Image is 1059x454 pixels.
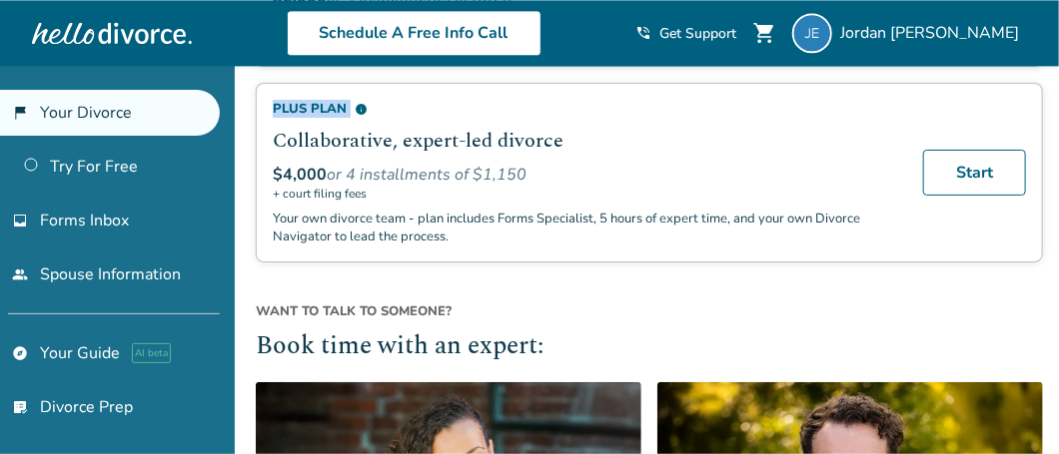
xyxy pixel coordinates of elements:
p: Your own divorce team - plan includes Forms Specialist, 5 hours of expert time, and your own Divo... [273,210,899,245]
span: + court filing fees [273,186,899,202]
span: AI beta [132,343,171,363]
span: info [355,103,368,116]
span: Get Support [659,24,736,43]
span: Jordan [PERSON_NAME] [840,22,1027,44]
h2: Book time with an expert: [256,328,1043,366]
span: explore [12,345,28,361]
span: inbox [12,213,28,228]
h2: Collaborative, expert-led divorce [273,126,899,156]
span: Forms Inbox [40,210,129,231]
span: Want to talk to someone? [256,302,1043,320]
div: or 4 installments of $1,150 [273,164,899,186]
a: phone_in_talkGet Support [635,24,736,43]
a: Schedule A Free Info Call [287,10,541,56]
span: $4,000 [273,164,327,186]
div: Plus Plan [273,100,899,118]
span: list_alt_check [12,399,28,415]
iframe: Chat Widget [959,358,1059,454]
span: flag_2 [12,105,28,121]
img: jordan_evans@legaleaseplan.com [792,13,832,53]
span: shopping_cart [752,21,776,45]
a: Start [923,150,1026,196]
span: phone_in_talk [635,25,651,41]
span: people [12,266,28,282]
